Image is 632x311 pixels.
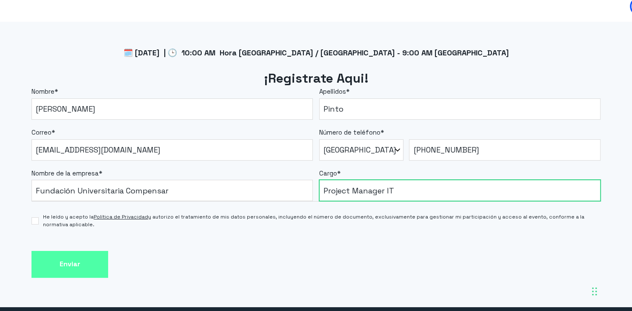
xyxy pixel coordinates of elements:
span: 🗓️ [DATE] | 🕒 10:00 AM Hora [GEOGRAPHIC_DATA] / [GEOGRAPHIC_DATA] - 9:00 AM [GEOGRAPHIC_DATA] [123,48,509,58]
iframe: Chat Widget [479,202,632,311]
input: He leído y acepto laPolítica de Privacidady autorizo el tratamiento de mis datos personales, incl... [31,217,39,225]
input: Enviar [31,251,108,278]
div: Arrastrar [592,279,597,304]
span: Número de teléfono [319,128,380,136]
h2: ¡Registrate Aqui! [31,70,601,87]
span: Nombre [31,87,54,95]
div: Widget de chat [479,202,632,311]
span: Nombre de la empresa [31,169,99,177]
span: Apellidos [319,87,346,95]
span: He leído y acepto la y autorizo el tratamiento de mis datos personales, incluyendo el número de d... [43,213,601,228]
span: Correo [31,128,51,136]
span: Cargo [319,169,337,177]
a: Política de Privacidad [94,213,148,220]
